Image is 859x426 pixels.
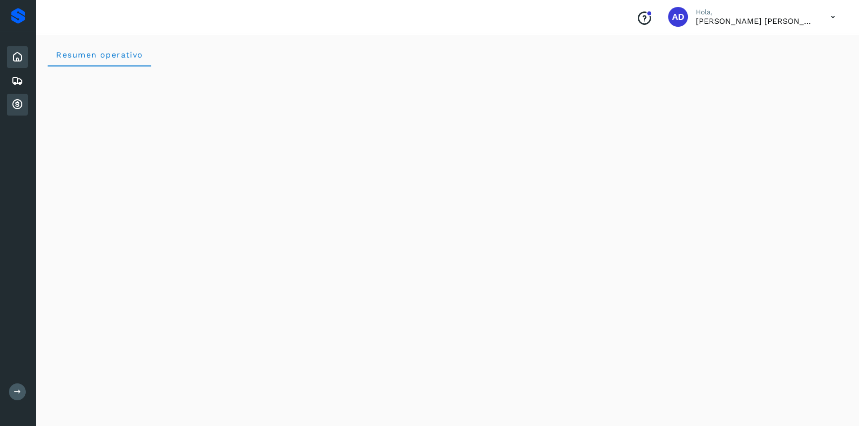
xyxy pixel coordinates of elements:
p: ALMA DELIA CASTAÑEDA MERCADO [696,16,815,26]
div: Inicio [7,46,28,68]
span: Resumen operativo [56,50,143,60]
div: Embarques [7,70,28,92]
div: Cuentas por cobrar [7,94,28,116]
p: Hola, [696,8,815,16]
